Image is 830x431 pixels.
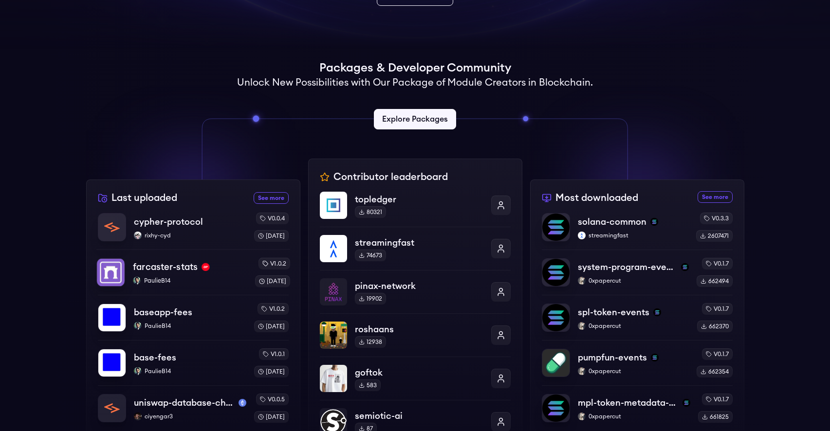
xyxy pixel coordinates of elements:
div: [DATE] [254,230,289,242]
p: mpl-token-metadata-events [578,396,679,410]
p: rixhy-cyd [134,232,246,239]
img: mainnet [239,399,246,407]
a: uniswap-database-changes-mainnetuniswap-database-changes-mainnetmainnetciyengar3ciyengar3v0.0.5[D... [98,385,289,423]
p: goftok [355,366,483,379]
img: cypher-protocol [98,214,126,241]
img: optimism [202,263,209,271]
div: [DATE] [254,321,289,332]
p: system-program-events [578,260,677,274]
p: spl-token-events [578,305,649,319]
div: 12938 [355,336,386,348]
img: 0xpapercut [578,277,586,285]
a: base-feesbase-feesPaulieB14PaulieB14v1.0.1[DATE] [98,340,289,385]
img: goftok [320,365,347,392]
img: solana [650,218,658,226]
div: v1.0.2 [258,258,290,269]
a: See more recently uploaded packages [254,192,289,204]
p: PaulieB14 [133,277,247,285]
a: See more most downloaded packages [698,191,733,203]
img: pumpfun-events [542,349,570,377]
div: [DATE] [254,366,289,377]
p: 0xpapercut [578,367,689,375]
div: v0.1.7 [702,394,733,405]
img: pinax-network [320,278,347,305]
div: v0.1.7 [702,348,733,360]
img: mpl-token-metadata-events [542,395,570,422]
p: solana-common [578,215,646,229]
img: farcaster-stats [97,259,125,287]
a: Explore Packages [374,109,456,129]
a: roshaansroshaans12938 [320,313,511,357]
p: roshaans [355,323,483,336]
a: spl-token-eventsspl-token-eventssolana0xpapercut0xpapercutv0.1.7662370 [542,295,733,340]
img: streamingfast [578,232,586,239]
img: solana [681,263,689,271]
a: farcaster-statsfarcaster-statsoptimismPaulieB14PaulieB14v1.0.2[DATE] [96,249,290,295]
div: 662354 [697,366,733,377]
p: ciyengar3 [134,413,246,420]
a: streamingfaststreamingfast74673 [320,227,511,270]
p: pumpfun-events [578,351,647,364]
a: solana-commonsolana-commonsolanastreamingfaststreamingfastv0.3.32607471 [542,213,733,250]
div: v0.1.7 [702,303,733,315]
div: 19902 [355,293,386,305]
img: rixhy-cyd [134,232,142,239]
p: streamingfast [578,232,688,239]
img: spl-token-events [542,304,570,331]
div: 583 [355,379,381,391]
img: 0xpapercut [578,413,586,420]
img: ciyengar3 [134,413,142,420]
img: base-fees [98,349,126,377]
img: baseapp-fees [98,304,126,331]
p: streamingfast [355,236,483,250]
div: [DATE] [254,411,289,423]
a: system-program-eventssystem-program-eventssolana0xpapercut0xpapercutv0.1.7662494 [542,250,733,295]
div: v1.0.2 [258,303,289,315]
img: uniswap-database-changes-mainnet [98,395,126,422]
p: pinax-network [355,279,483,293]
a: pinax-networkpinax-network19902 [320,270,511,313]
a: baseapp-feesbaseapp-feesPaulieB14PaulieB14v1.0.2[DATE] [98,295,289,340]
img: solana [682,399,690,407]
p: PaulieB14 [134,367,246,375]
img: system-program-events [542,259,570,286]
h1: Packages & Developer Community [319,60,511,76]
a: cypher-protocolcypher-protocolrixhy-cydrixhy-cydv0.0.4[DATE] [98,213,289,250]
p: cypher-protocol [134,215,203,229]
div: v0.1.7 [702,258,733,269]
p: 0xpapercut [578,413,690,420]
div: v0.0.4 [256,213,289,224]
div: v0.3.3 [700,213,733,224]
img: streamingfast [320,235,347,262]
a: goftokgoftok583 [320,357,511,400]
img: PaulieB14 [134,322,142,330]
a: pumpfun-eventspumpfun-eventssolana0xpapercut0xpapercutv0.1.7662354 [542,340,733,385]
div: 662370 [697,321,733,332]
img: solana [651,354,659,361]
img: PaulieB14 [134,367,142,375]
p: 0xpapercut [578,277,689,285]
div: v0.0.5 [256,394,289,405]
p: PaulieB14 [134,322,246,330]
p: base-fees [134,351,176,364]
img: PaulieB14 [133,277,141,285]
p: semiotic-ai [355,409,483,423]
div: v1.0.1 [259,348,289,360]
div: 80321 [355,206,386,218]
p: topledger [355,193,483,206]
a: mpl-token-metadata-eventsmpl-token-metadata-eventssolana0xpapercut0xpapercutv0.1.7661825 [542,385,733,423]
img: 0xpapercut [578,322,586,330]
div: [DATE] [255,275,290,287]
img: solana-common [542,214,570,241]
div: 2607471 [696,230,733,242]
div: 661825 [698,411,733,423]
div: 74673 [355,250,386,261]
img: 0xpapercut [578,367,586,375]
h2: Unlock New Possibilities with Our Package of Module Creators in Blockchain. [237,76,593,90]
p: 0xpapercut [578,322,689,330]
div: 662494 [697,275,733,287]
p: uniswap-database-changes-mainnet [134,396,235,410]
img: roshaans [320,322,347,349]
a: topledgertopledger80321 [320,192,511,227]
p: baseapp-fees [134,305,192,319]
